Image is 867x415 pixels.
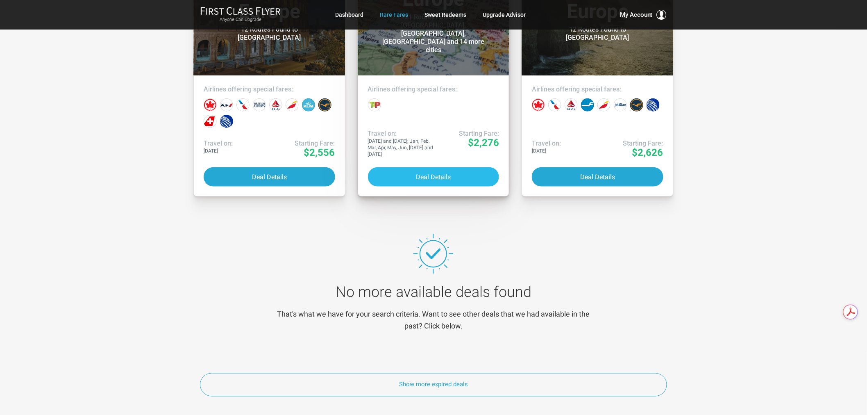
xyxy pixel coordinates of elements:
[286,98,299,112] div: Iberia
[302,98,315,112] div: KLM
[368,98,381,112] div: TAP Portugal
[318,98,331,112] div: Lufthansa
[630,98,643,112] div: Lufthansa
[368,167,499,187] button: Deal Details
[565,98,578,112] div: Delta Airlines
[548,98,561,112] div: American Airlines
[269,98,282,112] div: Delta Airlines
[532,167,663,187] button: Deal Details
[276,308,591,332] p: That's what we have for your search criteria. Want to see other deals that we had available in th...
[204,115,217,128] div: Swiss
[200,17,281,23] small: Anyone Can Upgrade
[204,85,335,93] h4: Airlines offering special fares:
[647,98,660,112] div: United
[620,10,653,20] span: My Account
[424,7,466,22] a: Sweet Redeems
[620,10,667,20] button: My Account
[614,98,627,112] div: JetBlue
[382,13,485,54] div: 21 Routes Found to [GEOGRAPHIC_DATA], [GEOGRAPHIC_DATA], [GEOGRAPHIC_DATA] and 14 more cities
[597,98,611,112] div: Iberia
[220,98,233,112] div: Air France
[483,7,526,22] a: Upgrade Advisor
[547,25,649,42] div: 12 Routes Found to [GEOGRAPHIC_DATA]
[581,98,594,112] div: Finnair
[253,98,266,112] div: British Airways
[200,7,281,15] img: First Class Flyer
[204,98,217,112] div: Air Canada
[276,284,591,301] h2: No more available deals found
[532,85,663,93] h4: Airlines offering special fares:
[220,115,233,128] div: United
[368,85,499,93] h4: Airlines offering special fares:
[236,98,250,112] div: American Airlines
[335,7,363,22] a: Dashboard
[204,167,335,187] button: Deal Details
[200,373,667,397] button: Show more expired deals
[532,98,545,112] div: Air Canada
[218,25,320,42] div: 12 Routes Found to [GEOGRAPHIC_DATA]
[200,7,281,23] a: First Class FlyerAnyone Can Upgrade
[380,7,408,22] a: Rare Fares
